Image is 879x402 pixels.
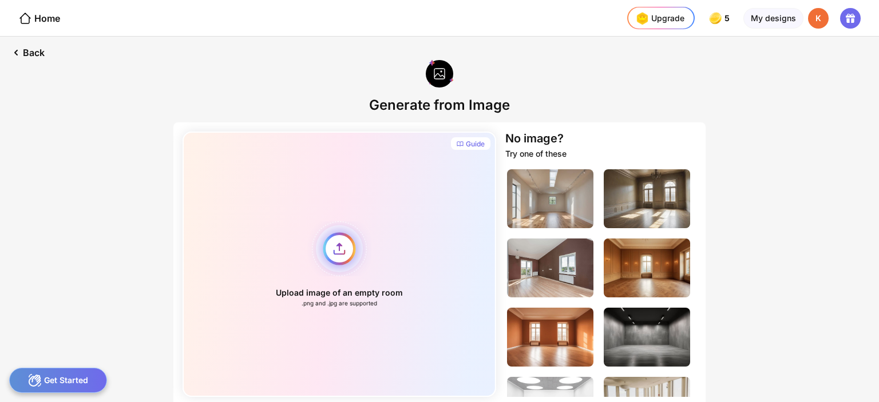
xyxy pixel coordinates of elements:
[507,308,593,367] img: emptyLivingRoomImage5.jpg
[743,8,803,29] div: My designs
[604,169,690,228] img: emptyLivingRoomImage2.jpg
[507,238,593,297] img: emptyLivingRoomImage3.jpg
[505,132,564,145] div: No image?
[633,9,651,27] img: upgrade-nav-btn-icon.gif
[505,149,567,158] div: Try one of these
[633,9,684,27] div: Upgrade
[604,308,690,367] img: emptyLivingRoomImage6.jpg
[466,140,485,149] div: Guide
[507,169,593,228] img: emptyLivingRoomImage1.jpg
[604,238,690,297] img: emptyLivingRoomImage4.jpg
[724,14,732,23] span: 5
[18,11,60,25] div: Home
[369,97,510,113] div: Generate from Image
[808,8,829,29] div: K
[9,368,107,393] div: Get Started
